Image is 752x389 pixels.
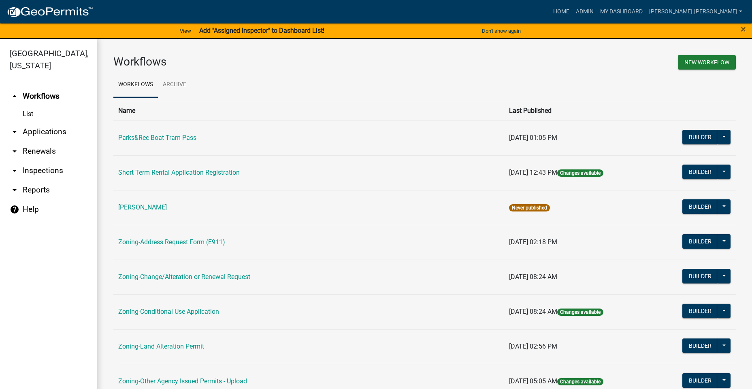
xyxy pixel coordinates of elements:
[10,91,19,101] i: arrow_drop_up
[557,309,603,316] span: Changes available
[509,134,557,142] span: [DATE] 01:05 PM
[682,165,718,179] button: Builder
[118,203,167,211] a: [PERSON_NAME]
[177,24,194,38] a: View
[10,146,19,156] i: arrow_drop_down
[682,269,718,283] button: Builder
[10,205,19,214] i: help
[682,130,718,144] button: Builder
[557,378,603,385] span: Changes available
[113,101,504,121] th: Name
[509,377,557,385] span: [DATE] 05:05 AM
[118,273,250,281] a: Zoning-Change/Alteration or Renewal Request
[741,23,746,35] span: ×
[646,4,746,19] a: [PERSON_NAME].[PERSON_NAME]
[118,238,225,246] a: Zoning-Address Request Form (E911)
[158,72,191,98] a: Archive
[118,308,219,315] a: Zoning-Conditional Use Application
[509,308,557,315] span: [DATE] 08:24 AM
[682,373,718,388] button: Builder
[118,169,240,176] a: Short Term Rental Application Registration
[118,377,247,385] a: Zoning-Other Agency Issued Permits - Upload
[573,4,597,19] a: Admin
[682,338,718,353] button: Builder
[118,134,196,142] a: Parks&Rec Boat Tram Pass
[678,55,736,70] button: New Workflow
[479,24,524,38] button: Don't show again
[10,127,19,137] i: arrow_drop_down
[509,169,557,176] span: [DATE] 12:43 PM
[509,342,557,350] span: [DATE] 02:56 PM
[741,24,746,34] button: Close
[113,72,158,98] a: Workflows
[118,342,204,350] a: Zoning-Land Alteration Permit
[10,185,19,195] i: arrow_drop_down
[509,273,557,281] span: [DATE] 08:24 AM
[113,55,419,69] h3: Workflows
[550,4,573,19] a: Home
[682,199,718,214] button: Builder
[597,4,646,19] a: My Dashboard
[10,166,19,175] i: arrow_drop_down
[682,234,718,249] button: Builder
[682,304,718,318] button: Builder
[557,169,603,177] span: Changes available
[199,27,324,34] strong: Add "Assigned Inspector" to Dashboard List!
[509,204,550,211] span: Never published
[509,238,557,246] span: [DATE] 02:18 PM
[504,101,652,121] th: Last Published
